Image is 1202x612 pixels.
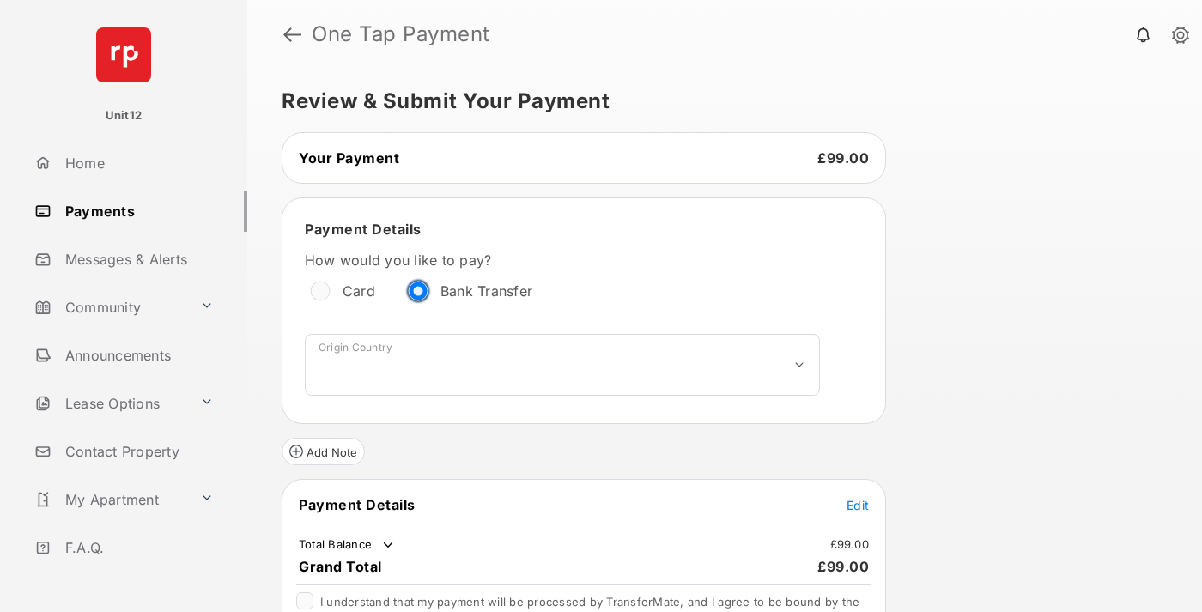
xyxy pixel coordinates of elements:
a: F.A.Q. [27,527,247,568]
span: £99.00 [817,558,869,575]
a: Payments [27,191,247,232]
img: svg+xml;base64,PHN2ZyB4bWxucz0iaHR0cDovL3d3dy53My5vcmcvMjAwMC9zdmciIHdpZHRoPSI2NCIgaGVpZ2h0PSI2NC... [96,27,151,82]
a: Community [27,287,193,328]
td: £99.00 [829,536,871,552]
a: Home [27,142,247,184]
strong: One Tap Payment [312,24,490,45]
h5: Review & Submit Your Payment [282,91,1154,112]
td: Total Balance [298,536,397,554]
button: Edit [847,496,869,513]
a: Messages & Alerts [27,239,247,280]
a: Announcements [27,335,247,376]
a: Contact Property [27,431,247,472]
label: Bank Transfer [440,282,532,300]
span: £99.00 [817,149,869,167]
span: Edit [847,498,869,512]
span: Payment Details [299,496,416,513]
label: How would you like to pay? [305,251,820,269]
label: Card [343,282,375,300]
span: Grand Total [299,558,382,575]
span: Payment Details [305,221,422,238]
span: Your Payment [299,149,399,167]
a: Lease Options [27,383,193,424]
p: Unit12 [106,107,143,124]
button: Add Note [282,438,365,465]
a: My Apartment [27,479,193,520]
